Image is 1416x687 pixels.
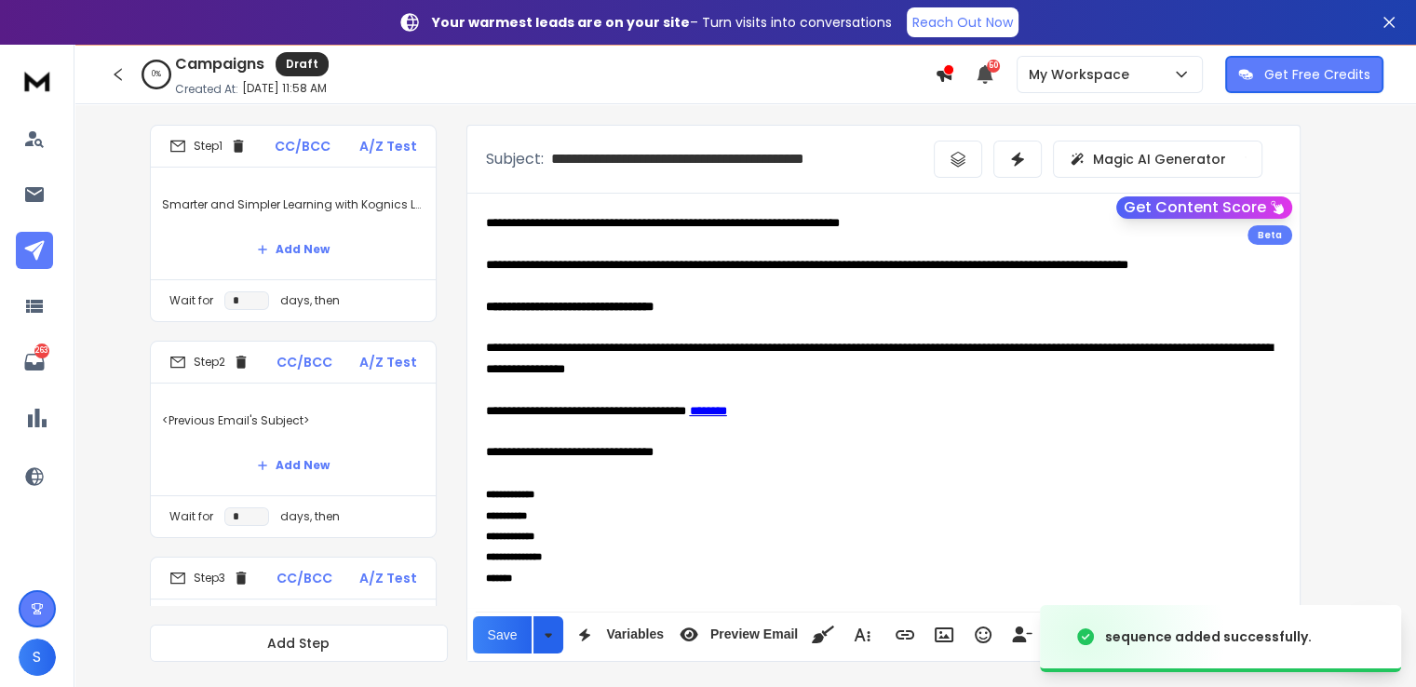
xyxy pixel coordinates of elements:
button: Get Free Credits [1225,56,1383,93]
a: 263 [16,343,53,381]
p: A/Z Test [359,137,417,155]
p: Magic AI Generator [1093,150,1226,168]
p: CC/BCC [275,137,330,155]
p: A/Z Test [359,569,417,587]
p: My Workspace [1029,65,1137,84]
span: Preview Email [707,626,802,642]
button: Clean HTML [805,616,841,653]
button: Get Content Score [1116,196,1292,219]
p: Created At: [175,82,238,97]
p: days, then [280,293,340,308]
p: Reach Out Now [912,13,1013,32]
button: Preview Email [671,616,802,653]
div: Step 3 [169,570,249,586]
p: Smarter and Simpler Learning with Kognics LMS [162,179,425,231]
button: Add New [242,231,344,268]
p: CC/BCC [276,353,332,371]
li: Step1CC/BCCA/Z TestSmarter and Simpler Learning with Kognics LMSAdd NewWait fordays, then [150,125,437,322]
button: S [19,639,56,676]
button: Magic AI Generator [1053,141,1262,178]
a: Reach Out Now [907,7,1018,37]
p: Get Free Credits [1264,65,1370,84]
p: days, then [280,509,340,524]
span: Variables [602,626,668,642]
div: Step 1 [169,138,247,155]
span: 50 [987,60,1000,73]
p: Subject: [486,148,544,170]
li: Step2CC/BCCA/Z Test<Previous Email's Subject>Add NewWait fordays, then [150,341,437,538]
p: 263 [34,343,49,358]
button: Save [473,616,533,653]
p: [DATE] 11:58 AM [242,81,327,96]
button: Emoticons [965,616,1001,653]
div: sequence added successfully. [1105,627,1312,646]
button: Variables [567,616,668,653]
div: Step 2 [169,354,249,370]
div: Beta [1247,225,1292,245]
button: Insert Unsubscribe Link [1005,616,1040,653]
strong: Your warmest leads are on your site [432,13,690,32]
button: Add New [242,447,344,484]
p: 0 % [152,69,161,80]
div: Draft [276,52,329,76]
img: logo [19,63,56,98]
p: – Turn visits into conversations [432,13,892,32]
h1: Campaigns [175,53,264,75]
button: Add Step [150,625,448,662]
button: Insert Link (Ctrl+K) [887,616,923,653]
p: Wait for [169,293,213,308]
p: <Previous Email's Subject> [162,395,425,447]
p: Wait for [169,509,213,524]
p: A/Z Test [359,353,417,371]
p: CC/BCC [276,569,332,587]
button: Insert Image (Ctrl+P) [926,616,962,653]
